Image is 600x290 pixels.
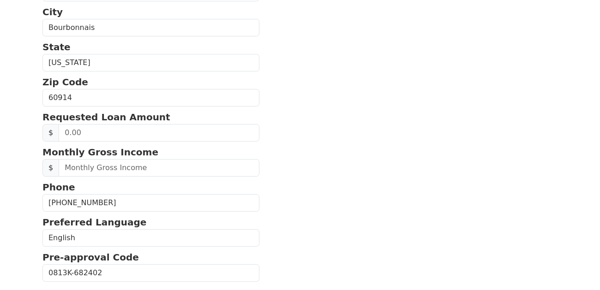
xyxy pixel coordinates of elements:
[42,6,63,18] strong: City
[42,112,170,123] strong: Requested Loan Amount
[42,159,59,177] span: $
[42,194,259,212] input: Phone
[42,77,88,88] strong: Zip Code
[42,19,259,36] input: City
[42,217,146,228] strong: Preferred Language
[42,182,75,193] strong: Phone
[42,252,139,263] strong: Pre-approval Code
[59,159,259,177] input: Monthly Gross Income
[42,124,59,142] span: $
[42,264,259,282] input: Pre-approval Code
[42,41,71,53] strong: State
[42,89,259,107] input: Zip Code
[42,145,259,159] p: Monthly Gross Income
[59,124,259,142] input: 0.00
